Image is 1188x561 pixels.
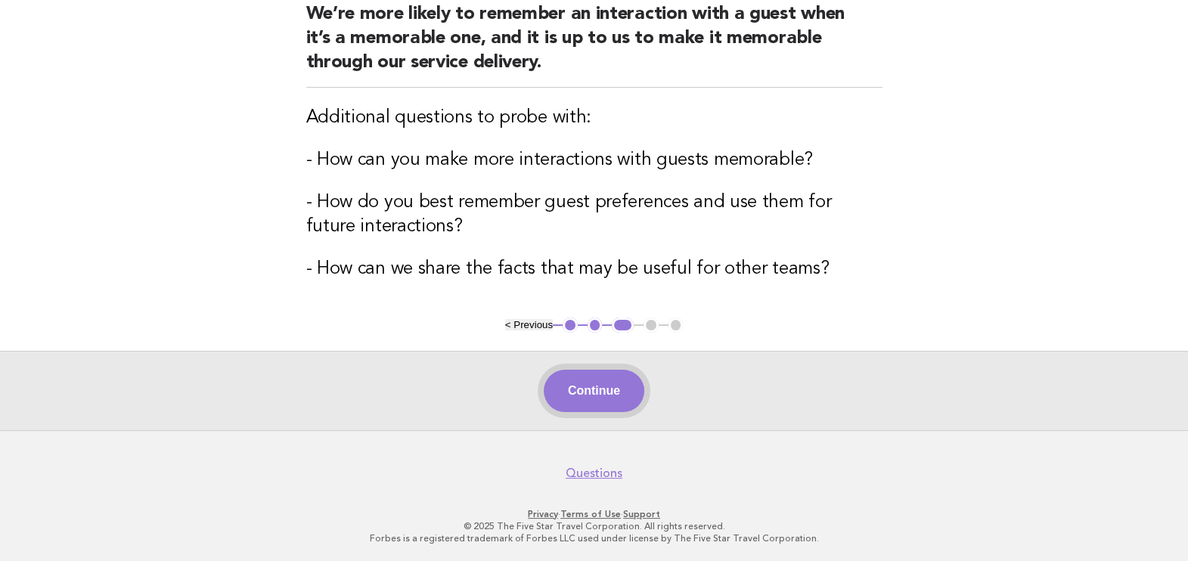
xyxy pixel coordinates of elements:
button: 1 [563,318,578,333]
a: Terms of Use [560,509,621,519]
button: 3 [612,318,634,333]
p: · · [132,508,1057,520]
p: © 2025 The Five Star Travel Corporation. All rights reserved. [132,520,1057,532]
button: < Previous [505,319,553,330]
button: Continue [544,370,644,412]
h3: - How can we share the facts that may be useful for other teams? [306,257,882,281]
a: Support [623,509,660,519]
h3: - How can you make more interactions with guests memorable? [306,148,882,172]
h3: Additional questions to probe with: [306,106,882,130]
h2: We’re more likely to remember an interaction with a guest when it’s a memorable one, and it is up... [306,2,882,88]
a: Privacy [528,509,558,519]
p: Forbes is a registered trademark of Forbes LLC used under license by The Five Star Travel Corpora... [132,532,1057,544]
h3: - How do you best remember guest preferences and use them for future interactions? [306,191,882,239]
button: 2 [588,318,603,333]
a: Questions [566,466,622,481]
